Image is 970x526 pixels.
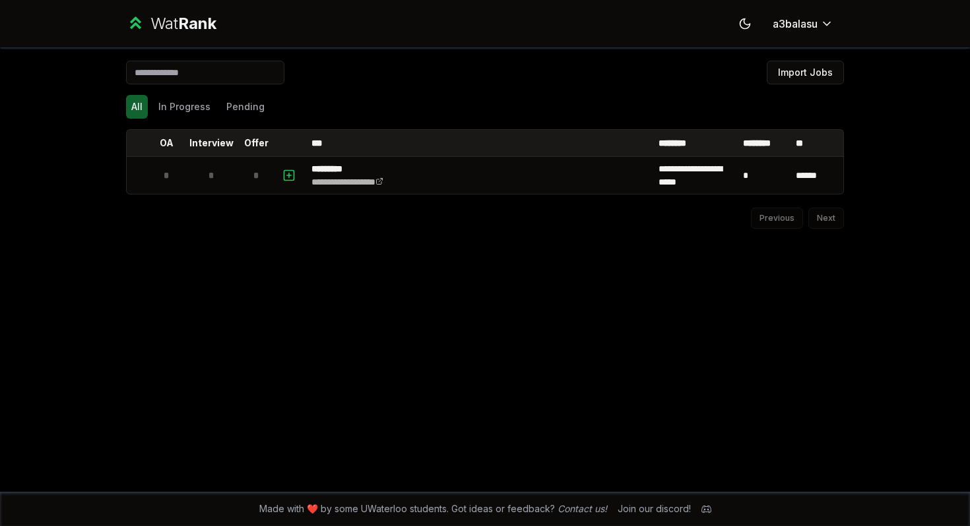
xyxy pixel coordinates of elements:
button: In Progress [153,95,216,119]
button: a3balasu [762,12,844,36]
p: OA [160,136,174,150]
a: WatRank [126,13,216,34]
button: Pending [221,95,270,119]
div: Join our discord! [618,502,691,515]
button: All [126,95,148,119]
a: Contact us! [558,503,607,514]
button: Import Jobs [767,61,844,84]
p: Offer [244,136,269,150]
span: Rank [178,14,216,33]
p: Interview [189,136,234,150]
div: Wat [150,13,216,34]
span: a3balasu [773,16,818,32]
span: Made with ❤️ by some UWaterloo students. Got ideas or feedback? [259,502,607,515]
